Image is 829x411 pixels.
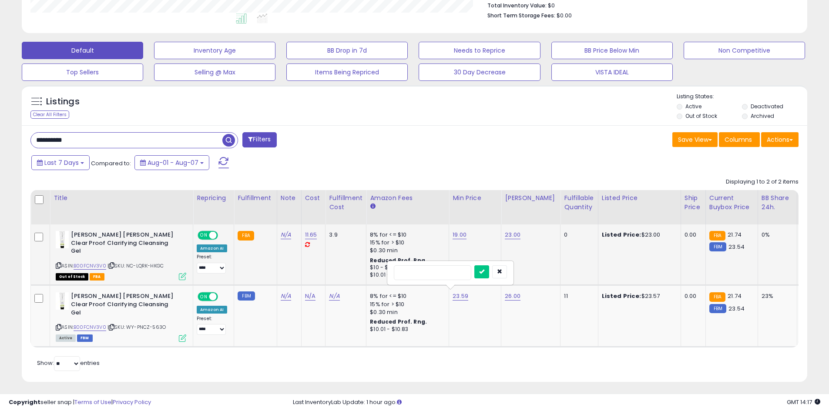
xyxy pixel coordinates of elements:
[238,291,255,301] small: FBM
[787,398,820,406] span: 2025-08-15 14:17 GMT
[557,11,572,20] span: $0.00
[30,110,69,119] div: Clear All Filters
[602,194,677,203] div: Listed Price
[370,318,427,325] b: Reduced Prof. Rng.
[56,334,76,342] span: All listings currently available for purchase on Amazon
[370,326,442,333] div: $10.01 - $10.83
[728,243,745,251] span: 23.54
[685,112,717,120] label: Out of Stock
[54,194,189,203] div: Title
[197,306,227,314] div: Amazon AI
[107,262,164,269] span: | SKU: NC-LQRK-HKGC
[134,155,209,170] button: Aug-01 - Aug-07
[74,398,111,406] a: Terms of Use
[56,292,186,341] div: ASIN:
[602,231,674,239] div: $23.00
[154,42,275,59] button: Inventory Age
[370,308,442,316] div: $0.30 min
[286,63,408,81] button: Items Being Repriced
[329,231,359,239] div: 3.9
[56,231,69,248] img: 31njXTyEs6L._SL40_.jpg
[293,398,820,407] div: Last InventoryLab Update: 1 hour ago.
[198,293,209,301] span: ON
[31,155,90,170] button: Last 7 Days
[419,42,540,59] button: Needs to Reprice
[217,293,231,301] span: OFF
[453,292,468,301] a: 23.59
[677,93,807,101] p: Listing States:
[719,132,760,147] button: Columns
[91,159,131,167] span: Compared to:
[242,132,276,147] button: Filters
[505,194,557,203] div: [PERSON_NAME]
[90,273,104,281] span: FBA
[71,292,177,319] b: [PERSON_NAME] [PERSON_NAME] Clear Proof Clarifying Cleansing Gel
[198,232,209,239] span: ON
[505,292,520,301] a: 26.00
[107,324,166,331] span: | SKU: WY-PNCZ-563O
[217,232,231,239] span: OFF
[148,158,198,167] span: Aug-01 - Aug-07
[761,132,799,147] button: Actions
[728,304,745,313] span: 23.54
[602,292,641,300] b: Listed Price:
[71,231,177,257] b: [PERSON_NAME] [PERSON_NAME] Clear Proof Clarifying Cleansing Gel
[487,12,555,19] b: Short Term Storage Fees:
[56,292,69,310] img: 31njXTyEs6L._SL40_.jpg
[685,292,699,300] div: 0.00
[370,257,427,264] b: Reduced Prof. Rng.
[709,292,725,302] small: FBA
[602,231,641,239] b: Listed Price:
[329,292,339,301] a: N/A
[684,42,805,59] button: Non Competitive
[46,96,80,108] h5: Listings
[505,231,520,239] a: 23.00
[370,264,442,271] div: $10 - $11.72
[113,398,151,406] a: Privacy Policy
[370,301,442,308] div: 15% for > $10
[22,42,143,59] button: Default
[370,194,445,203] div: Amazon Fees
[728,231,742,239] span: 21.74
[419,63,540,81] button: 30 Day Decrease
[44,158,79,167] span: Last 7 Days
[56,273,88,281] span: All listings that are currently out of stock and unavailable for purchase on Amazon
[281,292,291,301] a: N/A
[9,398,40,406] strong: Copyright
[453,231,467,239] a: 19.00
[370,239,442,247] div: 15% for > $10
[370,247,442,254] div: $0.30 min
[238,231,254,241] small: FBA
[751,112,774,120] label: Archived
[685,103,701,110] label: Active
[197,254,227,274] div: Preset:
[77,334,93,342] span: FBM
[197,244,227,252] div: Amazon AI
[602,292,674,300] div: $23.57
[709,304,726,313] small: FBM
[762,292,790,300] div: 23%
[281,194,298,203] div: Note
[709,231,725,241] small: FBA
[305,292,315,301] a: N/A
[197,316,227,335] div: Preset:
[370,203,375,211] small: Amazon Fees.
[762,231,790,239] div: 0%
[154,63,275,81] button: Selling @ Max
[329,194,362,212] div: Fulfillment Cost
[370,271,442,279] div: $10.01 - $10.83
[564,231,591,239] div: 0
[305,231,317,239] a: 11.65
[709,194,754,212] div: Current Buybox Price
[709,242,726,251] small: FBM
[685,194,702,212] div: Ship Price
[9,398,151,407] div: seller snap | |
[487,2,547,9] b: Total Inventory Value:
[751,103,783,110] label: Deactivated
[551,63,673,81] button: VISTA IDEAL
[37,359,100,367] span: Show: entries
[728,292,742,300] span: 21.74
[564,194,594,212] div: Fulfillable Quantity
[22,63,143,81] button: Top Sellers
[564,292,591,300] div: 11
